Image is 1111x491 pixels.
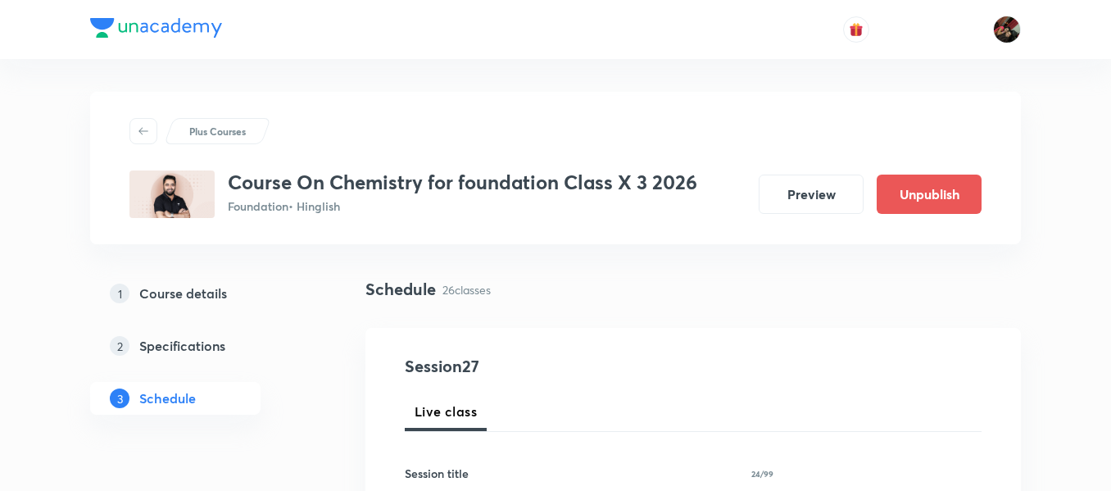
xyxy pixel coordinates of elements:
h3: Course On Chemistry for foundation Class X 3 2026 [228,170,697,194]
h4: Session 27 [405,354,704,379]
h6: Session title [405,465,469,482]
button: Unpublish [877,175,982,214]
a: 2Specifications [90,330,313,362]
p: 1 [110,284,129,303]
button: avatar [843,16,869,43]
p: Foundation • Hinglish [228,198,697,215]
h5: Schedule [139,389,196,408]
h5: Specifications [139,336,225,356]
img: Shweta Kokate [993,16,1021,43]
h4: Schedule [365,277,436,302]
button: Preview [759,175,864,214]
p: 2 [110,336,129,356]
a: 1Course details [90,277,313,310]
span: Live class [415,402,477,421]
p: 3 [110,389,129,408]
h5: Course details [139,284,227,303]
p: 24/99 [751,470,773,478]
p: 26 classes [442,281,491,298]
img: avatar [849,22,864,37]
img: D94E7399-5B8D-4065-9B5A-1FD19EDD8C75_plus.png [129,170,215,218]
p: Plus Courses [189,124,246,139]
a: Company Logo [90,18,222,42]
img: Company Logo [90,18,222,38]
